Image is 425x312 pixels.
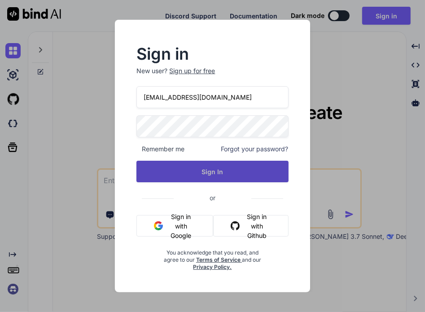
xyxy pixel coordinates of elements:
input: Login or Email [136,86,288,108]
button: Sign in with Github [213,215,289,237]
div: You acknowledge that you read, and agree to our and our [162,244,263,271]
img: github [231,221,240,230]
button: Sign In [136,161,288,182]
span: or [174,187,251,209]
span: Forgot your password? [221,145,289,154]
a: Terms of Service [196,256,242,263]
img: google [154,221,163,230]
a: Privacy Policy. [193,264,232,270]
span: Remember me [136,145,184,154]
button: Sign in with Google [136,215,213,237]
h2: Sign in [136,47,288,61]
p: New user? [136,66,288,86]
div: Sign up for free [169,66,215,75]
